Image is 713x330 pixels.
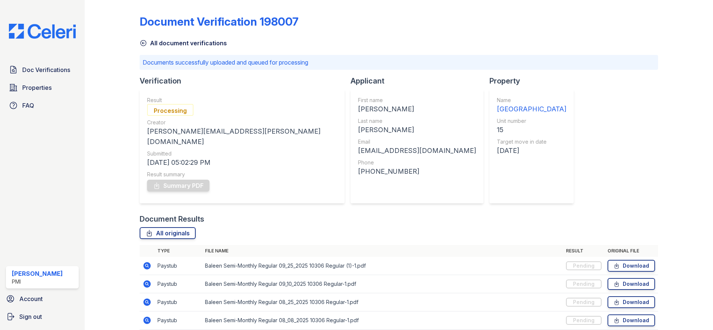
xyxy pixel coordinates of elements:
[147,171,337,178] div: Result summary
[154,257,202,275] td: Paystub
[566,261,602,270] div: Pending
[497,117,566,125] div: Unit number
[6,80,79,95] a: Properties
[202,245,563,257] th: File name
[563,245,605,257] th: Result
[358,97,476,104] div: First name
[608,278,655,290] a: Download
[351,76,489,86] div: Applicant
[358,138,476,146] div: Email
[497,125,566,135] div: 15
[22,65,70,74] span: Doc Verifications
[358,159,476,166] div: Phone
[147,126,337,147] div: [PERSON_NAME][EMAIL_ADDRESS][PERSON_NAME][DOMAIN_NAME]
[22,83,52,92] span: Properties
[6,98,79,113] a: FAQ
[154,293,202,311] td: Paystub
[566,298,602,307] div: Pending
[608,296,655,308] a: Download
[147,104,193,116] div: Processing
[140,39,227,48] a: All document verifications
[202,293,563,311] td: Baleen Semi-Monthly Regular 08_25_2025 10306 Regular-1.pdf
[358,125,476,135] div: [PERSON_NAME]
[140,214,204,224] div: Document Results
[12,278,63,285] div: PMI
[608,314,655,326] a: Download
[19,312,42,321] span: Sign out
[147,157,337,168] div: [DATE] 05:02:29 PM
[12,269,63,278] div: [PERSON_NAME]
[22,101,34,110] span: FAQ
[3,24,82,39] img: CE_Logo_Blue-a8612792a0a2168367f1c8372b55b34899dd931a85d93a1a3d3e32e68fde9ad4.png
[147,150,337,157] div: Submitted
[140,76,351,86] div: Verification
[566,316,602,325] div: Pending
[497,104,566,114] div: [GEOGRAPHIC_DATA]
[497,97,566,104] div: Name
[140,227,196,239] a: All originals
[605,245,658,257] th: Original file
[19,294,43,303] span: Account
[497,138,566,146] div: Target move in date
[358,146,476,156] div: [EMAIL_ADDRESS][DOMAIN_NAME]
[147,97,337,104] div: Result
[154,311,202,330] td: Paystub
[202,275,563,293] td: Baleen Semi-Monthly Regular 09_10_2025 10306 Regular-1.pdf
[566,280,602,288] div: Pending
[497,97,566,114] a: Name [GEOGRAPHIC_DATA]
[202,311,563,330] td: Baleen Semi-Monthly Regular 08_08_2025 10306 Regular-1.pdf
[608,260,655,272] a: Download
[143,58,655,67] p: Documents successfully uploaded and queued for processing
[3,291,82,306] a: Account
[3,309,82,324] a: Sign out
[202,257,563,275] td: Baleen Semi-Monthly Regular 09_25_2025 10306 Regular (1)-1.pdf
[358,166,476,177] div: [PHONE_NUMBER]
[358,117,476,125] div: Last name
[154,245,202,257] th: Type
[358,104,476,114] div: [PERSON_NAME]
[140,15,299,28] div: Document Verification 198007
[154,275,202,293] td: Paystub
[497,146,566,156] div: [DATE]
[6,62,79,77] a: Doc Verifications
[147,119,337,126] div: Creator
[489,76,580,86] div: Property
